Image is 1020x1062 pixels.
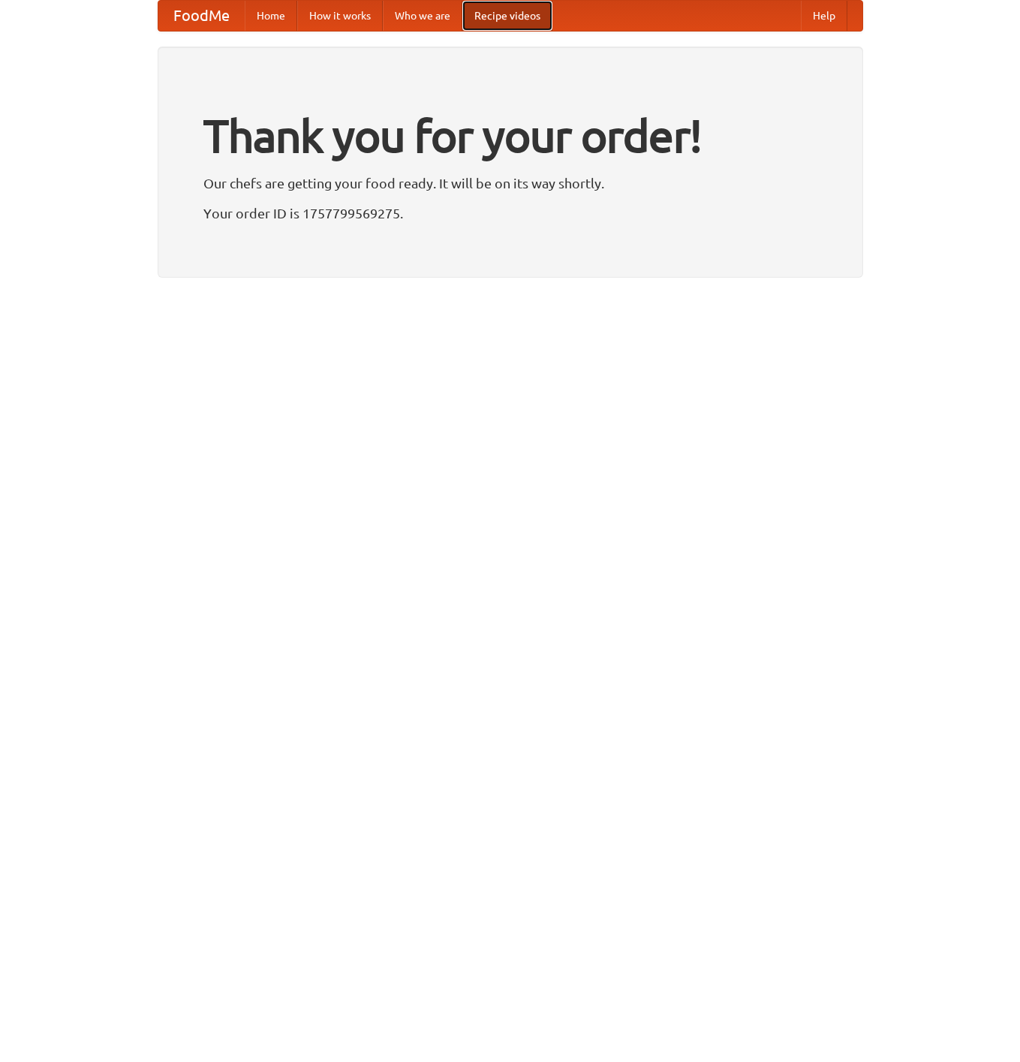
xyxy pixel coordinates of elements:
[383,1,462,31] a: Who we are
[203,100,817,172] h1: Thank you for your order!
[801,1,847,31] a: Help
[245,1,297,31] a: Home
[462,1,552,31] a: Recipe videos
[158,1,245,31] a: FoodMe
[203,202,817,224] p: Your order ID is 1757799569275.
[297,1,383,31] a: How it works
[203,172,817,194] p: Our chefs are getting your food ready. It will be on its way shortly.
